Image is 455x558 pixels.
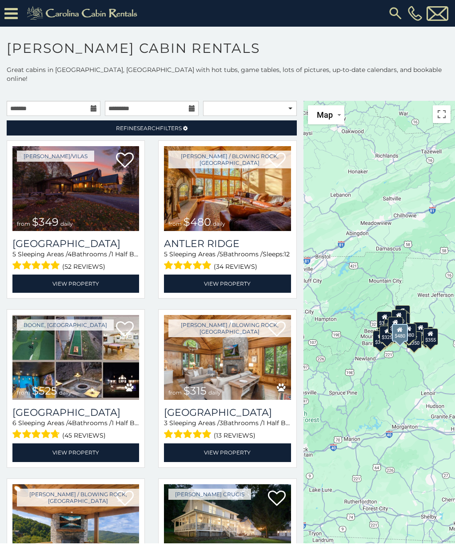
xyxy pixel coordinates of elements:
span: from [168,220,182,227]
div: Sleeping Areas / Bathrooms / Sleeps: [164,418,291,441]
a: [PERSON_NAME]/Vilas [17,151,94,162]
img: Antler Ridge [164,146,291,231]
span: (52 reviews) [62,261,105,272]
span: from [17,220,30,227]
a: Add to favorites [116,320,134,339]
span: 5 [220,250,223,258]
a: [GEOGRAPHIC_DATA] [12,407,139,418]
span: 4 [68,250,72,258]
a: Add to favorites [116,151,134,170]
span: 6 [12,419,16,427]
a: Antler Ridge from $480 daily [164,146,291,231]
span: daily [208,389,221,396]
span: 1 Half Baths / [263,419,303,427]
div: $525 [395,305,410,322]
a: View Property [12,275,139,293]
a: [PHONE_NUMBER] [406,6,424,21]
div: $320 [391,310,407,327]
span: $349 [32,215,59,228]
span: (13 reviews) [214,430,255,441]
a: Wildlife Manor from $525 daily [12,315,139,400]
span: 1 Half Baths / [112,419,152,427]
img: Chimney Island [164,315,291,400]
h3: Chimney Island [164,407,291,418]
span: 3 [220,419,223,427]
div: $930 [413,322,428,339]
span: 12 [284,250,290,258]
span: $480 [184,215,211,228]
a: [PERSON_NAME] / Blowing Rock, [GEOGRAPHIC_DATA] [168,319,291,337]
div: $480 [392,324,408,342]
span: 3 [164,419,168,427]
span: (45 reviews) [62,430,106,441]
span: 5 [12,250,16,258]
img: Khaki-logo.png [22,4,145,22]
a: Add to favorites [268,490,286,508]
div: $395 [383,324,398,341]
h3: Wildlife Manor [12,407,139,418]
img: search-regular.svg [387,5,403,21]
a: View Property [164,275,291,293]
div: $325 [380,326,395,343]
div: Sleeping Areas / Bathrooms / Sleeps: [12,250,139,272]
a: RefineSearchFilters [7,120,297,136]
h3: Diamond Creek Lodge [12,238,139,250]
a: [PERSON_NAME] / Blowing Rock, [GEOGRAPHIC_DATA] [168,151,291,168]
div: $375 [373,331,388,347]
div: Sleeping Areas / Bathrooms / Sleeps: [12,418,139,441]
span: from [17,389,30,396]
span: Map [317,110,333,120]
div: $305 [377,311,392,328]
button: Toggle fullscreen view [433,105,451,123]
a: View Property [12,443,139,462]
a: View Property [164,443,291,462]
a: [PERSON_NAME] / Blowing Rock, [GEOGRAPHIC_DATA] [17,489,139,506]
a: Boone, [GEOGRAPHIC_DATA] [17,319,114,331]
a: [GEOGRAPHIC_DATA] [12,238,139,250]
div: $380 [401,323,416,340]
img: Diamond Creek Lodge [12,146,139,231]
span: (34 reviews) [214,261,257,272]
span: 5 [164,250,168,258]
div: $210 [388,317,403,334]
span: daily [213,220,225,227]
a: [PERSON_NAME] Crucis [168,489,251,500]
div: $355 [423,328,438,345]
span: $525 [32,384,57,397]
span: 1 Half Baths / [111,250,152,258]
button: Change map style [308,105,344,124]
a: Chimney Island from $315 daily [164,315,291,400]
span: $315 [184,384,207,397]
a: Antler Ridge [164,238,291,250]
span: 4 [68,419,72,427]
span: Search [137,125,160,132]
img: Wildlife Manor [12,315,139,400]
span: from [168,389,182,396]
a: [GEOGRAPHIC_DATA] [164,407,291,418]
span: Refine Filters [116,125,182,132]
span: daily [60,220,73,227]
a: Diamond Creek Lodge from $349 daily [12,146,139,231]
div: $225 [387,322,403,339]
div: Sleeping Areas / Bathrooms / Sleeps: [164,250,291,272]
span: daily [59,389,72,396]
